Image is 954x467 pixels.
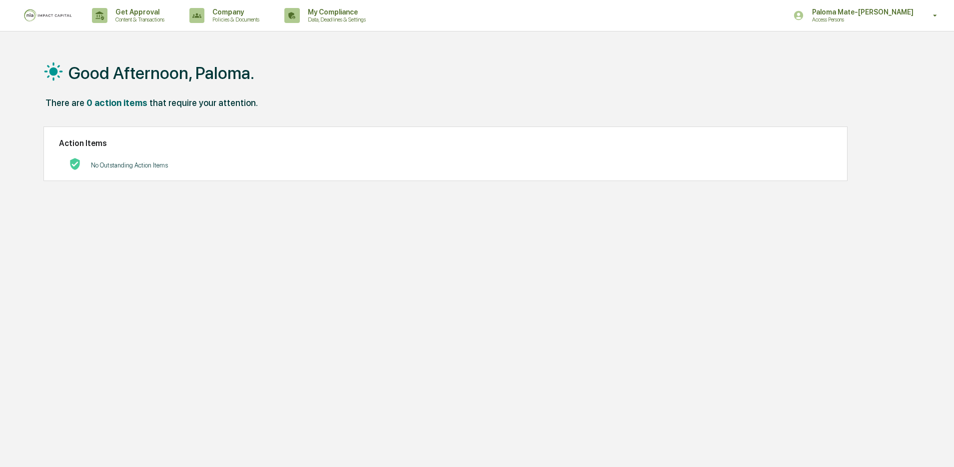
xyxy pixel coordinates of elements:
p: Access Persons [804,16,902,23]
p: Content & Transactions [107,16,169,23]
div: 0 action items [86,97,147,108]
p: Company [204,8,264,16]
h2: Action Items [59,138,832,148]
h1: Good Afternoon, Paloma. [68,63,254,83]
p: Paloma Mate-[PERSON_NAME] [804,8,919,16]
div: that require your attention. [149,97,258,108]
p: No Outstanding Action Items [91,161,168,169]
p: Policies & Documents [204,16,264,23]
p: My Compliance [300,8,371,16]
div: There are [45,97,84,108]
img: No Actions logo [69,158,81,170]
p: Data, Deadlines & Settings [300,16,371,23]
p: Get Approval [107,8,169,16]
img: logo [24,9,72,22]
